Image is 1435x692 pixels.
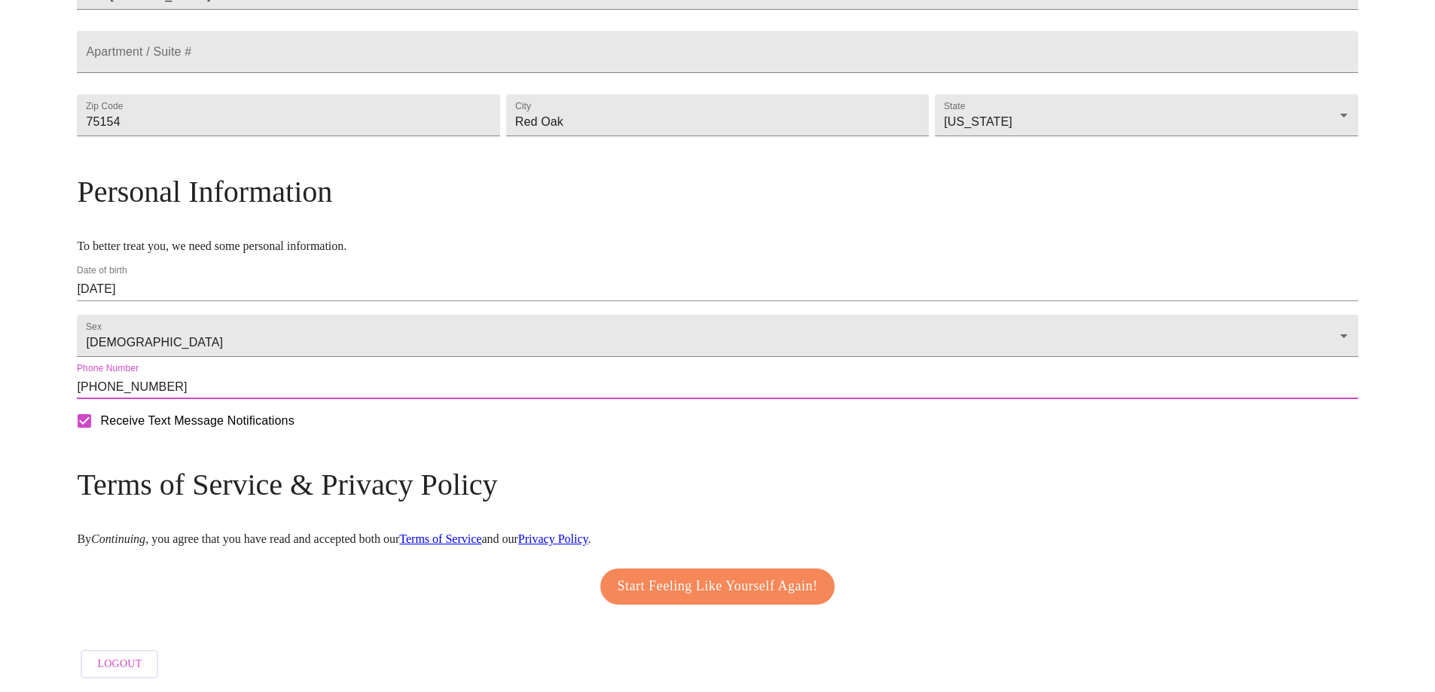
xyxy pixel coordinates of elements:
button: Logout [81,650,158,679]
span: Logout [97,655,142,674]
a: Privacy Policy [518,532,588,545]
em: Continuing [91,532,145,545]
div: [US_STATE] [935,94,1357,136]
label: Date of birth [77,267,127,276]
span: Start Feeling Like Yourself Again! [618,575,818,599]
h3: Terms of Service & Privacy Policy [77,467,1357,502]
p: To better treat you, we need some personal information. [77,239,1357,253]
a: Terms of Service [399,532,481,545]
span: Receive Text Message Notifications [100,412,294,430]
button: Start Feeling Like Yourself Again! [600,569,835,605]
h3: Personal Information [77,174,1357,209]
div: [DEMOGRAPHIC_DATA] [77,315,1357,357]
p: By , you agree that you have read and accepted both our and our . [77,532,1357,546]
label: Phone Number [77,364,139,373]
